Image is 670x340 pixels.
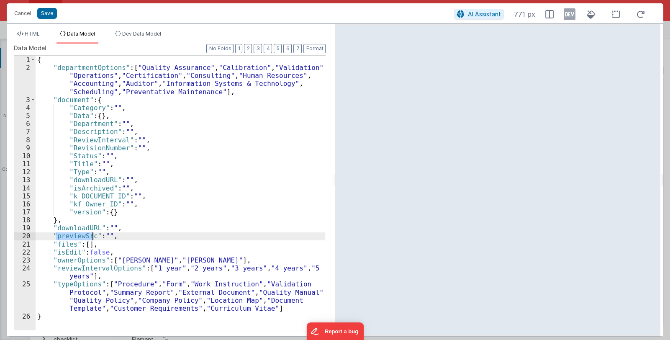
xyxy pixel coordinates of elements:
[14,112,36,120] div: 5
[264,44,272,53] button: 4
[14,96,36,104] div: 3
[244,44,252,53] button: 2
[14,184,36,192] div: 14
[14,256,36,264] div: 23
[14,44,46,52] span: Data Model
[14,144,36,152] div: 9
[293,44,302,53] button: 7
[14,280,36,312] div: 25
[14,216,36,224] div: 18
[14,200,36,208] div: 16
[25,31,40,37] span: HTML
[37,8,57,19] button: Save
[235,44,242,53] button: 1
[14,312,36,320] div: 26
[14,136,36,144] div: 8
[306,322,364,340] iframe: Marker.io feedback button
[303,44,326,53] button: Format
[14,56,36,64] div: 1
[14,104,36,112] div: 4
[283,44,292,53] button: 6
[454,9,504,20] button: AI Assistant
[514,9,535,19] span: 771 px
[14,208,36,216] div: 17
[14,128,36,136] div: 7
[14,152,36,160] div: 10
[14,264,36,280] div: 24
[254,44,262,53] button: 3
[206,44,234,53] button: No Folds
[10,8,35,19] button: Cancel
[14,240,36,248] div: 21
[122,31,161,37] span: Dev Data Model
[14,160,36,168] div: 11
[14,64,36,96] div: 2
[67,31,95,37] span: Data Model
[14,248,36,256] div: 22
[14,192,36,200] div: 15
[14,168,36,176] div: 12
[14,232,36,240] div: 20
[468,10,501,18] span: AI Assistant
[14,224,36,232] div: 19
[274,44,282,53] button: 5
[14,176,36,184] div: 13
[14,120,36,128] div: 6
